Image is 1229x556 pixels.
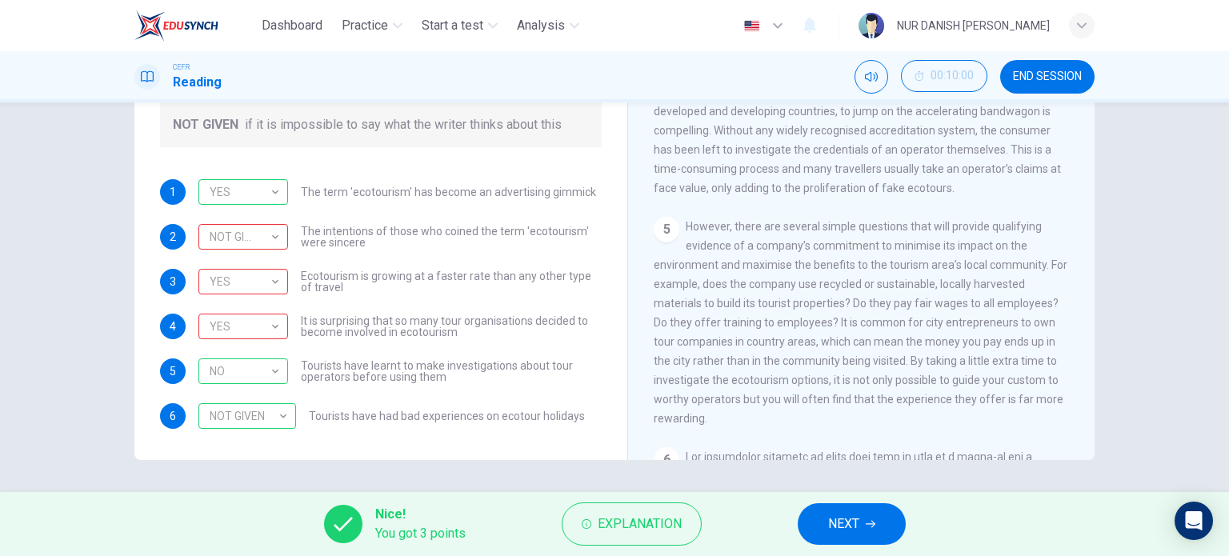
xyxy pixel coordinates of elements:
[1013,70,1082,83] span: END SESSION
[654,217,679,242] div: 5
[855,60,888,94] div: Mute
[170,186,176,198] span: 1
[301,186,596,198] span: The term 'ecotourism' has become an advertising gimmick
[134,10,218,42] img: EduSynch logo
[245,115,562,134] span: if it is impossible to say what the writer thinks about this
[342,16,388,35] span: Practice
[198,179,288,205] div: YES
[901,60,987,94] div: Hide
[198,394,290,439] div: NOT GIVEN
[897,16,1050,35] div: NUR DANISH [PERSON_NAME]
[859,13,884,38] img: Profile picture
[198,269,288,294] div: NOT GIVEN
[1000,60,1095,94] button: END SESSION
[170,366,176,377] span: 5
[198,304,282,350] div: YES
[198,358,288,384] div: NO
[901,60,987,92] button: 00:10:00
[198,349,282,394] div: NO
[170,321,176,332] span: 4
[598,513,682,535] span: Explanation
[198,259,282,305] div: YES
[828,513,859,535] span: NEXT
[198,314,288,339] div: NO
[335,11,409,40] button: Practice
[255,11,329,40] button: Dashboard
[931,70,974,82] span: 00:10:00
[375,524,466,543] span: You got 3 points
[173,62,190,73] span: CEFR
[198,214,282,260] div: NOT GIVEN
[309,410,585,422] span: Tourists have had bad experiences on ecotour holidays
[654,220,1067,425] span: However, there are several simple questions that will provide qualifying evidence of a company’s ...
[742,20,762,32] img: en
[798,503,906,545] button: NEXT
[170,231,176,242] span: 2
[198,224,288,250] div: YES
[198,403,296,429] div: NOT GIVEN
[170,276,176,287] span: 3
[301,360,602,382] span: Tourists have learnt to make investigations about tour operators before using them
[562,502,702,546] button: Explanation
[517,16,565,35] span: Analysis
[262,16,322,35] span: Dashboard
[510,11,586,40] button: Analysis
[173,115,238,134] span: NOT GIVEN
[173,73,222,92] h1: Reading
[654,447,679,473] div: 6
[198,170,282,215] div: YES
[170,410,176,422] span: 6
[415,11,504,40] button: Start a test
[422,16,483,35] span: Start a test
[301,226,602,248] span: The intentions of those who coined the term 'ecotourism' were sincere
[301,270,602,293] span: Ecotourism is growing at a faster rate than any other type of travel
[301,315,602,338] span: It is surprising that so many tour organisations decided to become involved in ecotourism
[1175,502,1213,540] div: Open Intercom Messenger
[375,505,466,524] span: Nice!
[134,10,255,42] a: EduSynch logo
